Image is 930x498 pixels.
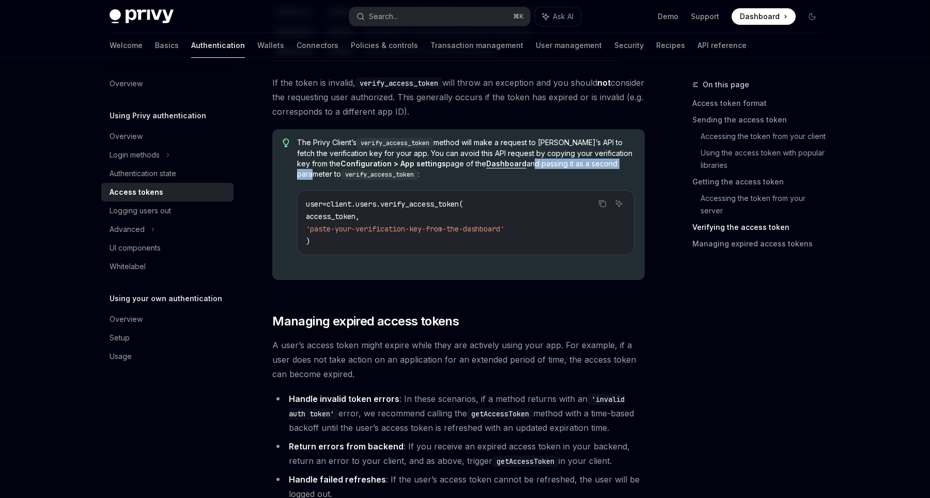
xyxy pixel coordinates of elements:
[101,127,234,146] a: Overview
[110,350,132,363] div: Usage
[355,77,442,89] code: verify_access_token
[110,110,206,122] h5: Using Privy authentication
[110,77,143,90] div: Overview
[297,33,338,58] a: Connectors
[327,199,463,209] span: client.users.verify_access_token(
[612,197,626,210] button: Ask AI
[101,239,234,257] a: UI components
[658,11,678,22] a: Demo
[110,223,145,236] div: Advanced
[110,149,160,161] div: Login methods
[691,11,719,22] a: Support
[656,33,685,58] a: Recipes
[692,236,829,252] a: Managing expired access tokens
[297,137,634,180] span: The Privy Client’s method will make a request to [PERSON_NAME]’s API to fetch the verification ke...
[272,75,645,119] span: If the token is invalid, will throw an exception and you should consider the requesting user auth...
[341,169,418,180] code: verify_access_token
[110,167,176,180] div: Authentication state
[101,257,234,276] a: Whitelabel
[110,33,143,58] a: Welcome
[536,33,602,58] a: User management
[110,292,222,305] h5: Using your own authentication
[101,183,234,201] a: Access tokens
[283,138,290,148] svg: Tip
[110,242,161,254] div: UI components
[698,33,747,58] a: API reference
[430,33,523,58] a: Transaction management
[692,95,829,112] a: Access token format
[486,159,526,168] a: Dashboard
[101,164,234,183] a: Authentication state
[155,33,179,58] a: Basics
[272,392,645,435] li: : In these scenarios, if a method returns with an error, we recommend calling the method with a t...
[701,145,829,174] a: Using the access token with popular libraries
[369,10,398,23] div: Search...
[513,12,524,21] span: ⌘ K
[272,439,645,468] li: : If you receive an expired access token in your backend, return an error to your client, and as ...
[535,7,581,26] button: Ask AI
[703,79,749,91] span: On this page
[306,212,360,221] span: access_token,
[110,205,171,217] div: Logging users out
[110,260,146,273] div: Whitelabel
[101,74,234,93] a: Overview
[289,394,625,419] code: 'invalid auth token'
[257,33,284,58] a: Wallets
[692,112,829,128] a: Sending the access token
[110,332,130,344] div: Setup
[101,347,234,366] a: Usage
[110,9,174,24] img: dark logo
[101,329,234,347] a: Setup
[351,33,418,58] a: Policies & controls
[614,33,644,58] a: Security
[340,159,446,168] strong: Configuration > App settings
[101,201,234,220] a: Logging users out
[306,199,322,209] span: user
[732,8,796,25] a: Dashboard
[289,441,404,452] strong: Return errors from backend
[110,186,163,198] div: Access tokens
[272,338,645,381] span: A user’s access token might expire while they are actively using your app. For example, if a user...
[596,197,609,210] button: Copy the contents from the code block
[110,130,143,143] div: Overview
[110,313,143,325] div: Overview
[804,8,820,25] button: Toggle dark mode
[740,11,780,22] span: Dashboard
[101,310,234,329] a: Overview
[191,33,245,58] a: Authentication
[701,128,829,145] a: Accessing the token from your client
[289,394,399,404] strong: Handle invalid token errors
[357,138,433,148] code: verify_access_token
[692,174,829,190] a: Getting the access token
[306,237,310,246] span: )
[272,313,459,330] span: Managing expired access tokens
[692,219,829,236] a: Verifying the access token
[553,11,574,22] span: Ask AI
[322,199,327,209] span: =
[289,474,386,485] strong: Handle failed refreshes
[701,190,829,219] a: Accessing the token from your server
[492,456,559,467] code: getAccessToken
[467,408,533,419] code: getAccessToken
[597,77,611,88] strong: not
[349,7,530,26] button: Search...⌘K
[306,224,504,234] span: 'paste-your-verification-key-from-the-dashboard'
